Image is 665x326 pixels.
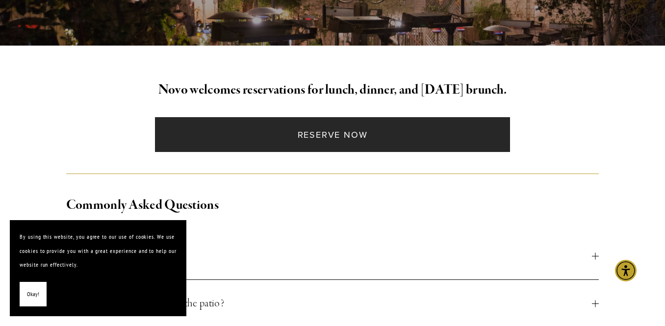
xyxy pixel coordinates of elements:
[66,232,599,279] button: Do you charge corkage?
[66,195,599,216] h2: Commonly Asked Questions
[66,80,599,100] h2: Novo welcomes reservations for lunch, dinner, and [DATE] brunch.
[615,260,637,281] div: Accessibility Menu
[66,295,592,312] span: Can I make a reservation for the patio?
[10,220,186,316] section: Cookie banner
[20,282,47,307] button: Okay!
[20,230,177,272] p: By using this website, you agree to our use of cookies. We use cookies to provide you with a grea...
[27,287,39,301] span: Okay!
[155,117,510,152] a: Reserve Now
[66,247,592,265] span: Do you charge corkage?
